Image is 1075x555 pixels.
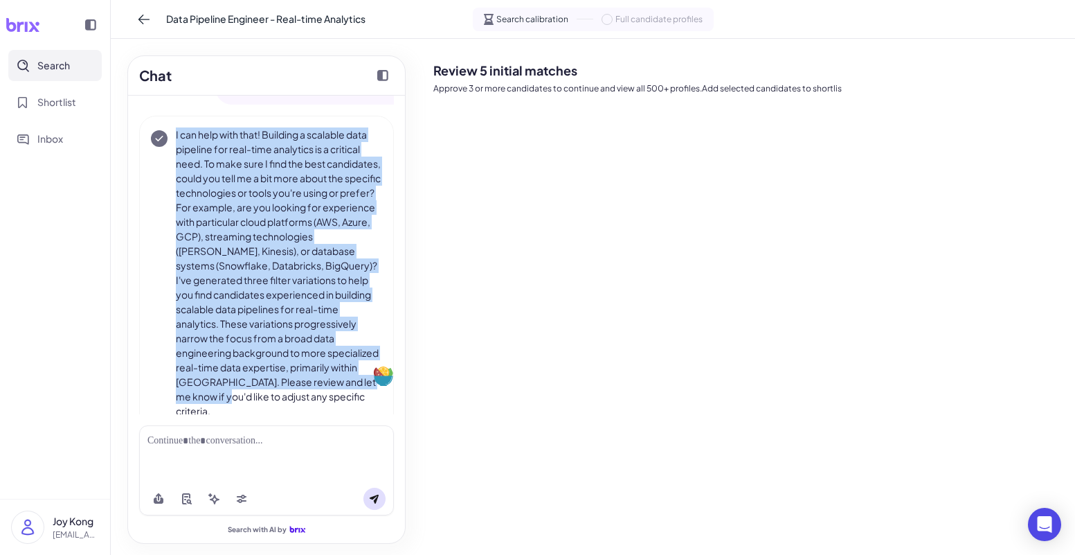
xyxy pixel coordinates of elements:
h2: Review 5 initial matches [433,61,1064,80]
div: Open Intercom Messenger [1028,508,1061,541]
span: Search calibration [496,13,568,26]
h2: Chat [139,65,172,86]
span: Inbox [37,132,63,146]
p: Joy Kong [53,514,99,529]
button: Collapse chat [372,64,394,87]
span: Data Pipeline Engineer - Real-time Analytics [166,12,365,26]
button: Search [8,50,102,81]
button: Send message [363,488,386,510]
p: Approve 3 or more candidates to continue and view all 500+ profiles.Add selected candidates to sh... [433,82,1064,95]
span: Full candidate profiles [615,13,703,26]
p: [EMAIL_ADDRESS][DOMAIN_NAME] [53,529,99,541]
span: Shortlist [37,95,76,109]
span: Search [37,58,70,73]
button: Shortlist [8,87,102,118]
span: Search with AI by [228,525,287,534]
img: user_logo.png [12,511,44,543]
button: Inbox [8,123,102,155]
p: I can help with that! Building a scalable data pipeline for real-time analytics is a critical nee... [176,127,382,419]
